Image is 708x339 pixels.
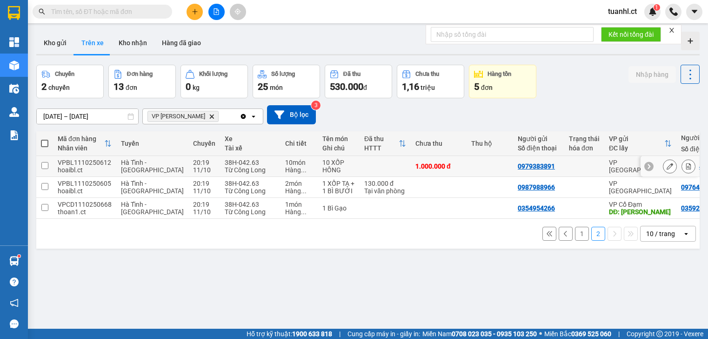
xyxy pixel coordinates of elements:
div: hoaibl.ct [58,166,112,174]
th: Toggle SortBy [604,131,676,156]
div: VP [GEOGRAPHIC_DATA] [609,159,672,174]
div: Hàng thông thường [285,208,313,216]
div: Chi tiết [285,140,313,147]
div: Tài xế [225,144,276,152]
span: Cung cấp máy in - giấy in: [347,329,420,339]
div: Hàng tồn [488,71,511,77]
span: Kết nối tổng đài [608,29,654,40]
div: Chưa thu [415,140,462,147]
span: close [668,27,675,34]
img: phone-icon [669,7,678,16]
div: Đã thu [364,135,399,142]
span: ... [301,166,307,174]
button: aim [230,4,246,20]
button: Chưa thu1,16 triệu [397,65,464,98]
input: Select a date range. [37,109,138,124]
button: Trên xe [74,32,111,54]
span: question-circle [10,278,19,286]
div: Hàng thông thường [285,166,313,174]
div: Tên món [322,135,355,142]
input: Tìm tên, số ĐT hoặc mã đơn [51,7,161,17]
div: hóa đơn [569,144,600,152]
span: Miền Bắc [544,329,611,339]
div: 11/10 [193,187,215,195]
button: Kho gửi [36,32,74,54]
span: ... [301,187,307,195]
span: VP Hoàng Liệt [152,113,205,120]
img: logo-vxr [8,6,20,20]
div: Người gửi [518,135,560,142]
div: 38H-042.63 [225,201,276,208]
span: copyright [656,331,663,337]
span: ⚪️ [539,332,542,336]
div: 38H-042.63 [225,180,276,187]
div: 20:19 [193,201,215,208]
div: 20:19 [193,180,215,187]
th: Toggle SortBy [360,131,411,156]
button: Khối lượng0kg [180,65,248,98]
img: icon-new-feature [648,7,657,16]
div: Đã thu [343,71,361,77]
div: Thu hộ [471,140,508,147]
sup: 1 [654,4,660,11]
span: tuanhl.ct [601,6,644,17]
span: chuyến [48,84,70,91]
div: 1.000.000 đ [415,163,462,170]
button: 1 [575,227,589,241]
span: caret-down [690,7,699,16]
img: solution-icon [9,130,19,140]
button: Kết nối tổng đài [601,27,661,42]
span: plus [192,8,198,15]
span: ... [301,208,307,216]
span: Miền Nam [422,329,537,339]
div: 0979383891 [518,163,555,170]
span: 2 [41,81,47,92]
div: Chưa thu [415,71,439,77]
span: notification [10,298,19,307]
strong: 1900 633 818 [292,330,332,338]
span: | [339,329,341,339]
button: Kho nhận [111,32,154,54]
div: 0354954266 [518,204,555,212]
div: 11/10 [193,208,215,216]
button: plus [187,4,203,20]
span: Hà Tĩnh - [GEOGRAPHIC_DATA] [121,159,184,174]
span: 530.000 [330,81,363,92]
span: VP Hoàng Liệt, close by backspace [147,111,219,122]
div: 1 XỐP TA + 1 BÌ BƯỞI [322,180,355,195]
input: Nhập số tổng đài [431,27,594,42]
span: 1,16 [402,81,419,92]
div: Chuyến [193,140,215,147]
button: Đơn hàng13đơn [108,65,176,98]
sup: 1 [18,255,20,258]
div: Hàng thông thường [285,187,313,195]
div: Đơn hàng [127,71,153,77]
div: Từ Công Long [225,208,276,216]
span: Hà Tĩnh - [GEOGRAPHIC_DATA] [121,180,184,195]
img: warehouse-icon [9,256,19,266]
img: dashboard-icon [9,37,19,47]
img: warehouse-icon [9,61,19,70]
div: 10 món [285,159,313,166]
div: Trạng thái [569,135,600,142]
div: DĐ: TÙNG LỘC [609,208,672,216]
div: Tại văn phòng [364,187,406,195]
button: Nhập hàng [628,66,676,83]
div: 38H-042.63 [225,159,276,166]
span: search [39,8,45,15]
div: 11/10 [193,166,215,174]
span: kg [193,84,200,91]
div: Số điện thoại [518,144,560,152]
svg: Delete [209,114,214,119]
span: 13 [114,81,124,92]
div: 1 Bì Gạo [322,204,355,212]
div: VPBL1110250605 [58,180,112,187]
button: Số lượng25món [253,65,320,98]
span: Hà Tĩnh - [GEOGRAPHIC_DATA] [121,201,184,216]
div: Sửa đơn hàng [663,159,677,173]
span: đ [363,84,367,91]
strong: 0708 023 035 - 0935 103 250 [452,330,537,338]
div: VPBL1110250612 [58,159,112,166]
sup: 3 [311,101,321,110]
button: Hàng tồn5đơn [469,65,536,98]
